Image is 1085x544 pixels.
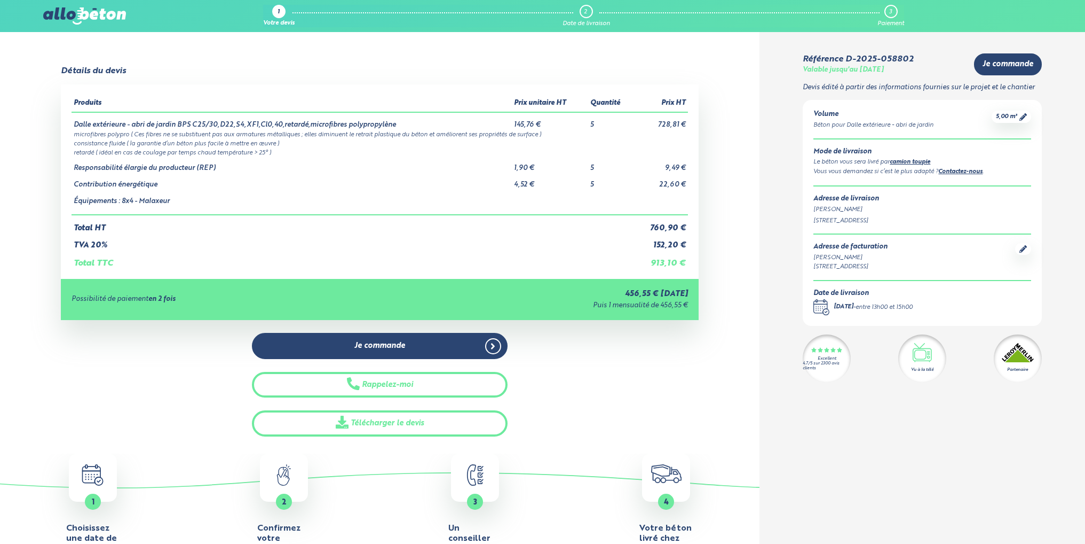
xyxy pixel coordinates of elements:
span: 3 [473,499,477,506]
div: Valable jusqu'au [DATE] [803,66,884,74]
a: Contactez-nous [938,169,983,175]
td: 5 [588,156,634,173]
td: 4,52 € [512,173,588,189]
div: Béton pour Dalle extérieure - abri de jardin [813,121,933,130]
div: Excellent [818,356,836,361]
td: 22,60 € [634,173,688,189]
strong: en 2 fois [148,296,176,302]
a: 3 Paiement [877,5,904,27]
div: 4.7/5 sur 2300 avis clients [803,361,851,371]
div: Date de livraison [813,290,913,298]
td: 5 [588,173,634,189]
div: 456,55 € [DATE] [394,290,688,299]
th: Quantité [588,95,634,112]
td: 913,10 € [634,250,688,268]
div: 1 [278,9,280,16]
div: [DATE] [834,303,853,312]
div: entre 13h00 et 15h00 [856,303,913,312]
iframe: Help widget launcher [990,502,1073,532]
td: Responsabilité élargie du producteur (REP) [72,156,512,173]
div: Vous vous demandez si c’est le plus adapté ? . [813,167,1031,177]
img: truck.c7a9816ed8b9b1312949.png [651,464,682,483]
div: Le béton vous sera livré par [813,158,1031,167]
p: Devis édité à partir des informations fournies sur le projet et le chantier [803,84,1041,92]
a: camion toupie [890,159,930,165]
div: - [834,303,913,312]
div: Adresse de livraison [813,195,1031,203]
td: retardé ( idéal en cas de coulage par temps chaud température > 25° ) [72,147,688,157]
div: [PERSON_NAME] [813,205,1031,214]
a: Télécharger le devis [252,410,507,437]
td: consistance fluide ( la garantie d’un béton plus facile à mettre en œuvre ) [72,138,688,147]
div: [STREET_ADDRESS] [813,216,1031,226]
span: 2 [282,499,287,506]
th: Prix HT [634,95,688,112]
div: Volume [813,111,933,119]
a: 1 Votre devis [263,5,295,27]
div: Adresse de facturation [813,243,888,251]
div: Mode de livraison [813,148,1031,156]
div: [PERSON_NAME] [813,253,888,262]
a: Je commande [252,333,507,359]
td: 152,20 € [634,232,688,250]
td: TVA 20% [72,232,634,250]
td: microfibres polypro ( Ces fibres ne se substituent pas aux armatures métalliques ; elles diminuen... [72,129,688,138]
div: Référence D-2025-058802 [803,55,913,64]
div: Puis 1 mensualité de 456,55 € [394,302,688,310]
div: [STREET_ADDRESS] [813,262,888,271]
td: Dalle extérieure - abri de jardin BPS C25/30,D22,S4,XF1,Cl0,40,retardé,microfibres polypropylène [72,112,512,129]
td: 5 [588,112,634,129]
div: Détails du devis [61,66,126,76]
td: Total TTC [72,250,634,268]
span: 4 [664,499,669,506]
div: Vu à la télé [911,367,933,373]
td: 145,76 € [512,112,588,129]
td: 760,90 € [634,215,688,233]
a: 2 Date de livraison [563,5,610,27]
th: Prix unitaire HT [512,95,588,112]
div: Votre devis [263,20,295,27]
td: Contribution énergétique [72,173,512,189]
span: Je commande [354,341,405,351]
div: Paiement [877,20,904,27]
div: Date de livraison [563,20,610,27]
div: 3 [889,9,892,15]
td: Total HT [72,215,634,233]
a: Je commande [974,53,1042,75]
td: Équipements : 8x4 - Malaxeur [72,189,512,215]
span: 1 [92,499,94,506]
img: allobéton [43,7,125,25]
td: 728,81 € [634,112,688,129]
td: 1,90 € [512,156,588,173]
div: 2 [584,9,587,15]
div: Partenaire [1007,367,1028,373]
div: Possibilité de paiement [72,296,394,304]
th: Produits [72,95,512,112]
td: 9,49 € [634,156,688,173]
span: Je commande [983,60,1033,69]
button: Rappelez-moi [252,372,507,398]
